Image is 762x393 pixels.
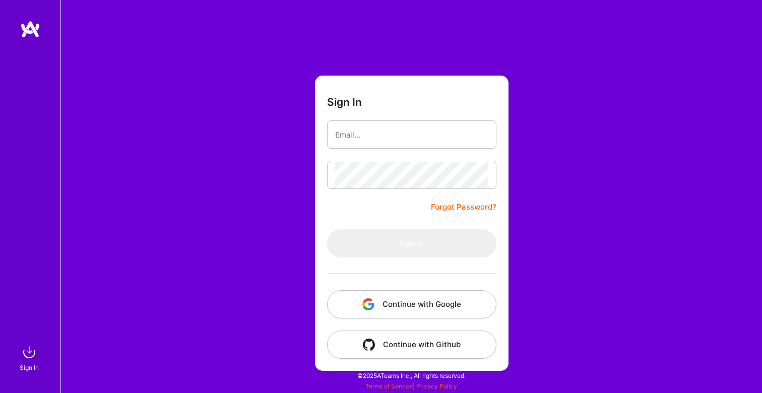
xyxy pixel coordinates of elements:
[327,290,496,318] button: Continue with Google
[21,342,39,373] a: sign inSign In
[363,339,375,351] img: icon
[327,96,362,108] h3: Sign In
[327,331,496,359] button: Continue with Github
[335,122,488,148] input: Email...
[362,298,374,310] img: icon
[20,362,39,373] div: Sign In
[19,342,39,362] img: sign in
[365,382,457,390] span: |
[60,363,762,388] div: © 2025 ATeams Inc., All rights reserved.
[431,201,496,213] a: Forgot Password?
[20,20,40,38] img: logo
[365,382,413,390] a: Terms of Service
[327,229,496,257] button: Sign In
[416,382,457,390] a: Privacy Policy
